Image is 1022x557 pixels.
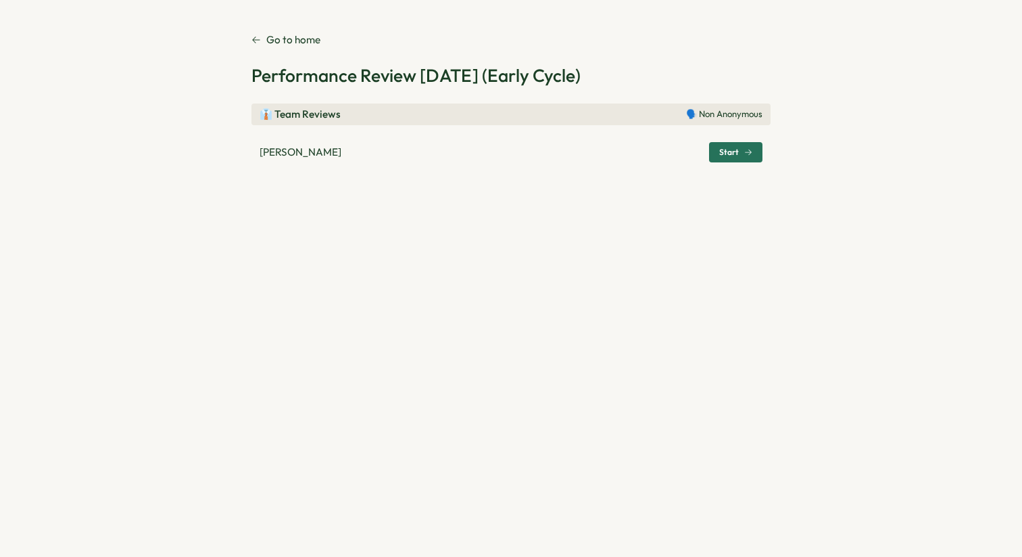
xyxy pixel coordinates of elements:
[266,32,320,47] p: Go to home
[251,64,771,87] h2: Performance Review [DATE] (Early Cycle)
[719,148,739,156] span: Start
[686,108,762,120] p: 🗣️ Non Anonymous
[709,142,762,162] button: Start
[260,107,341,122] p: 👔 Team Reviews
[260,145,341,160] p: [PERSON_NAME]
[251,32,320,47] a: Go to home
